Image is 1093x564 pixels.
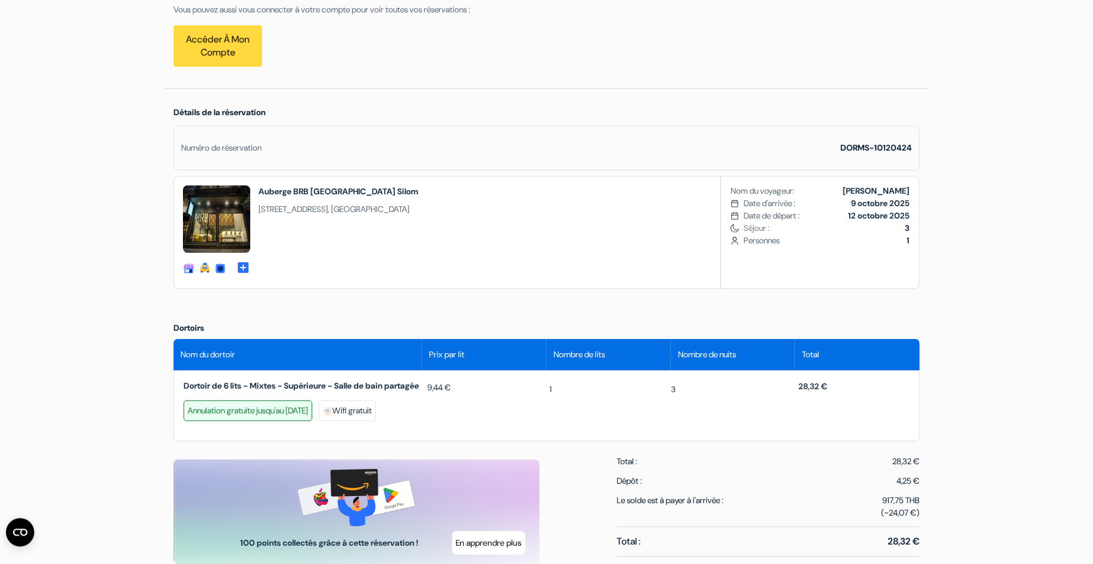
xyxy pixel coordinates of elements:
span: Dortoirs [174,322,204,333]
span: Dortoir de 6 lits - Mixtes - Supérieure - Salle de bain partagée [184,380,423,391]
span: Total [802,348,819,361]
span: 28,32 € [799,381,827,392]
b: [PERSON_NAME] [843,185,909,196]
span: Nom du voyageur: [731,185,794,197]
h2: Auberge BRB [GEOGRAPHIC_DATA] Silom [258,185,418,197]
b: 12 octobre 2025 [848,210,909,221]
img: freeWifi.svg [323,407,332,416]
span: Détails de la réservation [174,107,266,118]
span: Date d'arrivée : [744,197,796,210]
span: Date de départ : [744,210,800,222]
span: Nombre de nuits [678,348,736,361]
p: Vous pouvez aussi vous connecter à votre compte pour voir toutes vos réservations : [174,4,919,16]
div: 4,25 € [896,475,919,487]
iframe: Boîte de dialogue "Se connecter avec Google" [850,12,1081,131]
span: 9,44 € [427,382,451,394]
span: Nombre de lits [554,348,605,361]
b: 9 octobre 2025 [851,198,909,208]
b: 1 [907,235,909,246]
span: 3 [671,383,676,396]
div: Numéro de réservation [181,142,261,154]
img: exterior_building_1007014941728244582.jpg [183,185,250,253]
span: 917,75 THB (~24,07 €) [881,494,919,519]
span: Séjour : [744,222,909,234]
a: Accéder à mon compte [174,25,262,67]
span: 1 [549,383,552,396]
span: Dépôt : [617,475,642,487]
span: Total : [617,534,640,549]
span: Nom du dortoir [181,348,235,361]
span: 28,32 € [888,534,919,549]
span: Personnes [744,234,909,247]
div: Annulation gratuite jusqu'au [DATE] [184,400,312,421]
span: 28,32 € [892,455,919,468]
button: En apprendre plus [452,531,525,555]
b: 3 [905,223,909,233]
a: add_box [236,260,250,272]
span: Prix par lit [429,348,464,361]
span: Total : [617,455,637,468]
span: Le solde est à payer à l'arrivée : [617,494,724,519]
div: Wifi gratuit [319,400,376,421]
button: Ouvrir le widget CMP [6,518,34,546]
span: [STREET_ADDRESS], [GEOGRAPHIC_DATA] [258,203,418,216]
strong: DORMS-10120424 [840,142,912,153]
img: gift-card-banner.png [297,469,416,526]
span: 100 points collectés grâce à cette réservation ! [238,537,420,549]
